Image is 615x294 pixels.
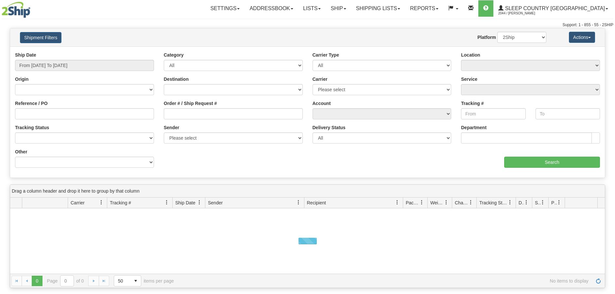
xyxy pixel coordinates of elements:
span: Shipment Issues [535,199,540,206]
label: Ship Date [15,52,36,58]
label: Department [461,124,487,131]
a: Reports [405,0,443,17]
label: Service [461,76,477,82]
span: 2044 / [PERSON_NAME] [498,10,547,17]
span: Page sizes drop down [114,275,141,286]
label: Tracking # [461,100,484,107]
span: Tracking Status [479,199,508,206]
a: Lists [298,0,326,17]
img: logo2044.jpg [2,2,30,18]
span: Recipient [307,199,326,206]
label: Tracking Status [15,124,49,131]
a: Refresh [593,276,604,286]
input: To [536,108,600,119]
a: Pickup Status filter column settings [554,197,565,208]
label: Account [313,100,331,107]
button: Actions [569,32,595,43]
a: Carrier filter column settings [96,197,107,208]
a: Ship Date filter column settings [194,197,205,208]
span: 50 [118,278,127,284]
a: Delivery Status filter column settings [521,197,532,208]
span: Packages [406,199,419,206]
label: Location [461,52,480,58]
div: grid grouping header [10,185,605,198]
a: Shipping lists [351,0,405,17]
span: items per page [114,275,174,286]
a: Weight filter column settings [441,197,452,208]
a: Sender filter column settings [293,197,304,208]
label: Sender [164,124,179,131]
a: Tracking Status filter column settings [504,197,516,208]
label: Carrier Type [313,52,339,58]
span: Weight [430,199,444,206]
span: Sleep Country [GEOGRAPHIC_DATA] [504,6,605,11]
span: select [130,276,141,286]
span: Delivery Status [519,199,524,206]
span: Tracking # [110,199,131,206]
label: Delivery Status [313,124,346,131]
a: Recipient filter column settings [392,197,403,208]
label: Category [164,52,184,58]
a: Packages filter column settings [416,197,427,208]
input: Search [504,157,600,168]
label: Other [15,148,27,155]
label: Reference / PO [15,100,48,107]
a: Settings [205,0,245,17]
label: Order # / Ship Request # [164,100,217,107]
span: Page of 0 [47,275,84,286]
span: Page 0 [32,276,42,286]
a: Sleep Country [GEOGRAPHIC_DATA] 2044 / [PERSON_NAME] [493,0,613,17]
span: Pickup Status [551,199,557,206]
span: No items to display [183,278,589,284]
a: Tracking # filter column settings [161,197,172,208]
input: From [461,108,525,119]
label: Destination [164,76,189,82]
a: Shipment Issues filter column settings [537,197,548,208]
label: Carrier [313,76,328,82]
label: Origin [15,76,28,82]
button: Shipment Filters [20,32,61,43]
span: Carrier [71,199,85,206]
a: Addressbook [245,0,298,17]
span: Sender [208,199,223,206]
span: Charge [455,199,469,206]
span: Ship Date [175,199,195,206]
div: Support: 1 - 855 - 55 - 2SHIP [2,22,613,28]
a: Ship [326,0,351,17]
label: Platform [477,34,496,41]
a: Charge filter column settings [465,197,476,208]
